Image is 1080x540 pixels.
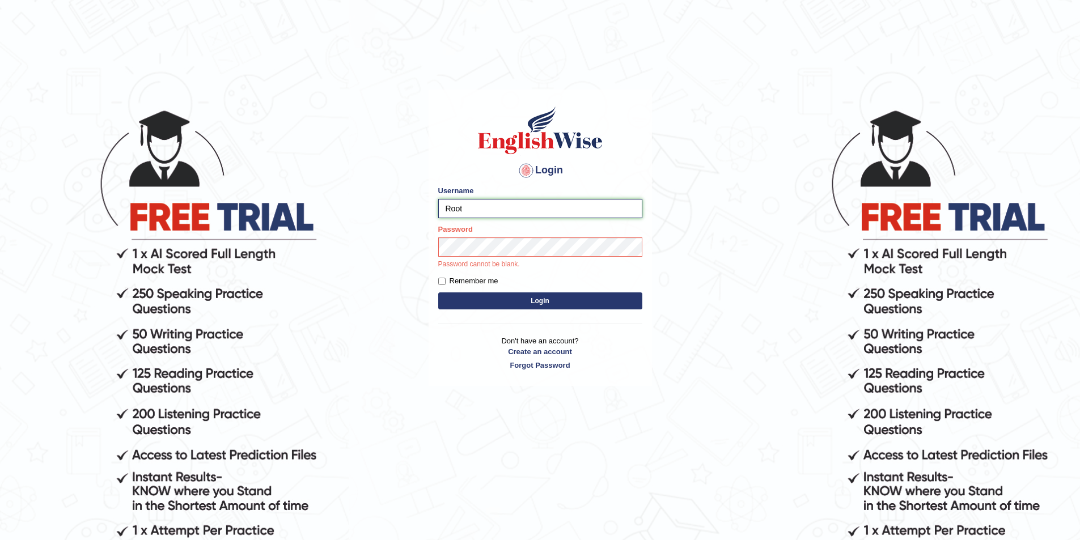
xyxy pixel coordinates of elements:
[438,275,498,287] label: Remember me
[476,105,605,156] img: Logo of English Wise sign in for intelligent practice with AI
[438,260,642,270] p: Password cannot be blank.
[438,278,446,285] input: Remember me
[438,335,642,371] p: Don't have an account?
[438,185,474,196] label: Username
[438,161,642,180] h4: Login
[438,360,642,371] a: Forgot Password
[438,346,642,357] a: Create an account
[438,292,642,309] button: Login
[438,224,473,235] label: Password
